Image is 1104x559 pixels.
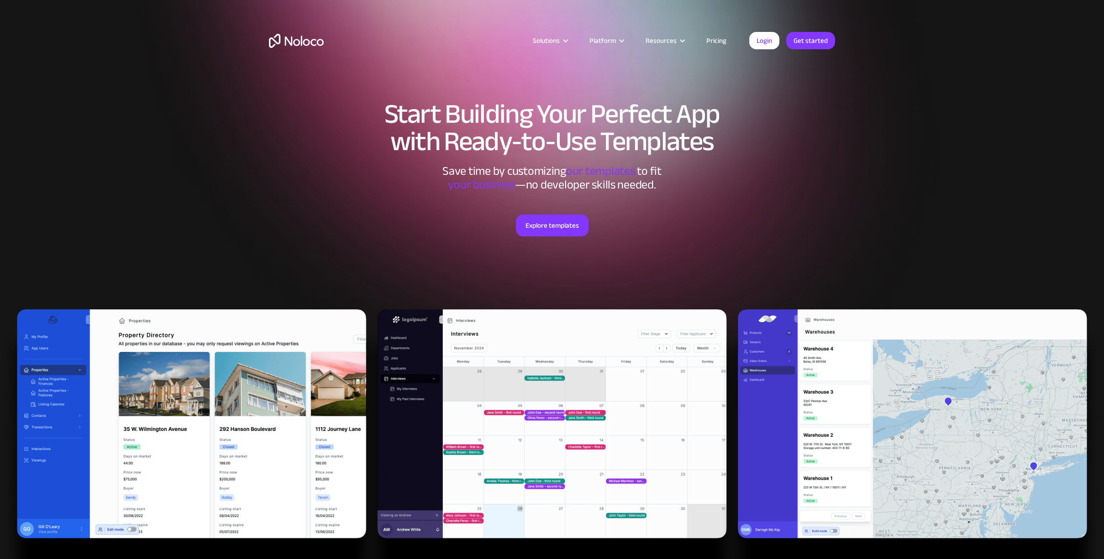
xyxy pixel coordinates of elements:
[634,35,695,47] div: Resources
[269,100,835,155] h1: Start Building Your Perfect App with Ready-to-Use Templates
[566,160,635,182] span: our templates
[749,32,779,49] a: Login
[448,173,515,196] span: your business
[589,35,616,47] div: Platform
[646,35,677,47] div: Resources
[269,34,324,48] a: home
[786,32,835,49] a: Get started
[415,164,689,192] div: Save time by customizing to fit ‍ —no developer skills needed.
[521,35,578,47] div: Solutions
[695,35,738,47] a: Pricing
[516,214,589,236] a: Explore templates
[533,35,560,47] div: Solutions
[578,35,634,47] div: Platform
